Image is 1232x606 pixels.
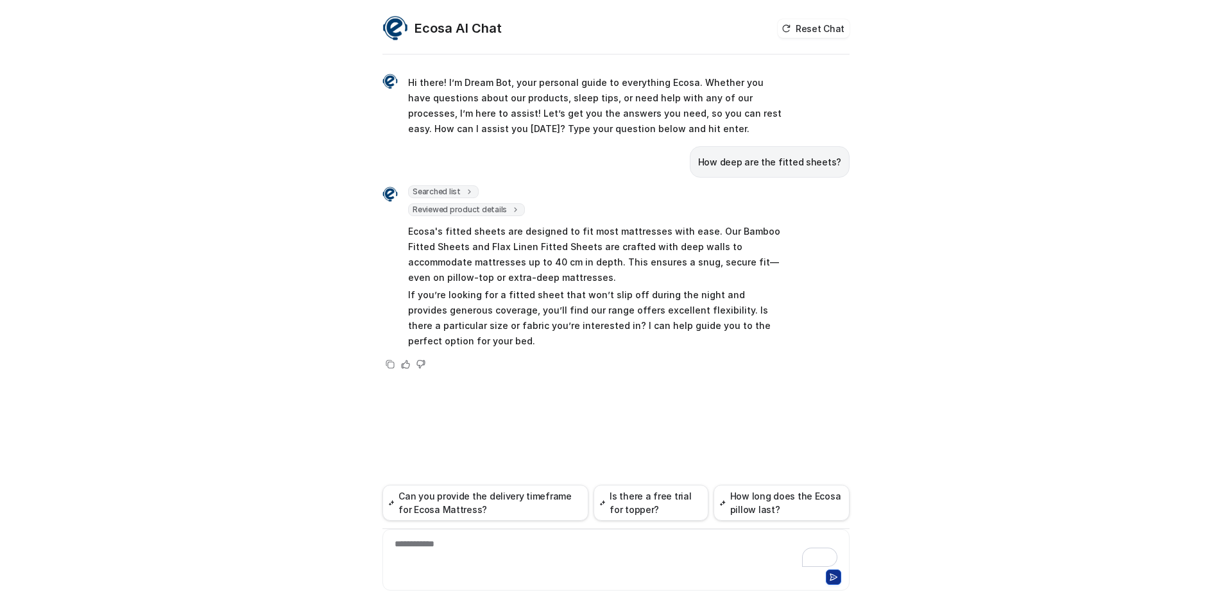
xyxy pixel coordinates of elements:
[408,203,525,216] span: Reviewed product details
[382,187,398,202] img: Widget
[408,224,783,285] p: Ecosa's fitted sheets are designed to fit most mattresses with ease. Our Bamboo Fitted Sheets and...
[382,15,408,41] img: Widget
[778,19,850,38] button: Reset Chat
[382,485,588,521] button: Can you provide the delivery timeframe for Ecosa Mattress?
[386,537,846,567] div: To enrich screen reader interactions, please activate Accessibility in Grammarly extension settings
[382,74,398,89] img: Widget
[408,75,783,137] p: Hi there! I’m Dream Bot, your personal guide to everything Ecosa. Whether you have questions abou...
[594,485,708,521] button: Is there a free trial for topper?
[415,19,502,37] h2: Ecosa AI Chat
[408,185,479,198] span: Searched list
[714,485,850,521] button: How long does the Ecosa pillow last?
[408,287,783,349] p: If you’re looking for a fitted sheet that won’t slip off during the night and provides generous c...
[698,155,841,170] p: How deep are the fitted sheets?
